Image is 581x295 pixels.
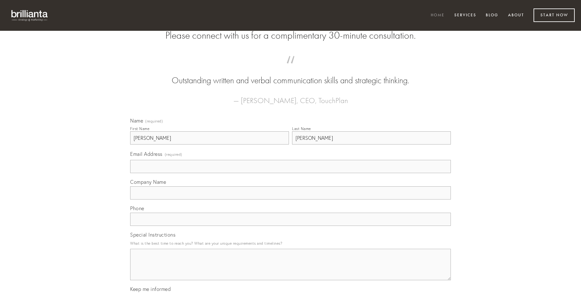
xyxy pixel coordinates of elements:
[145,119,163,123] span: (required)
[165,150,182,159] span: (required)
[482,10,502,21] a: Blog
[140,62,441,74] span: “
[292,126,311,131] div: Last Name
[130,151,163,157] span: Email Address
[140,87,441,107] figcaption: — [PERSON_NAME], CEO, TouchPlan
[130,30,451,41] h2: Please connect with us for a complimentary 30-minute consultation.
[130,232,175,238] span: Special Instructions
[450,10,480,21] a: Services
[504,10,528,21] a: About
[130,117,143,124] span: Name
[130,126,149,131] div: First Name
[130,205,144,211] span: Phone
[130,286,171,292] span: Keep me informed
[427,10,449,21] a: Home
[6,6,53,25] img: brillianta - research, strategy, marketing
[140,62,441,87] blockquote: Outstanding written and verbal communication skills and strategic thinking.
[130,239,451,248] p: What is the best time to reach you? What are your unique requirements and timelines?
[130,179,166,185] span: Company Name
[534,8,575,22] a: Start Now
